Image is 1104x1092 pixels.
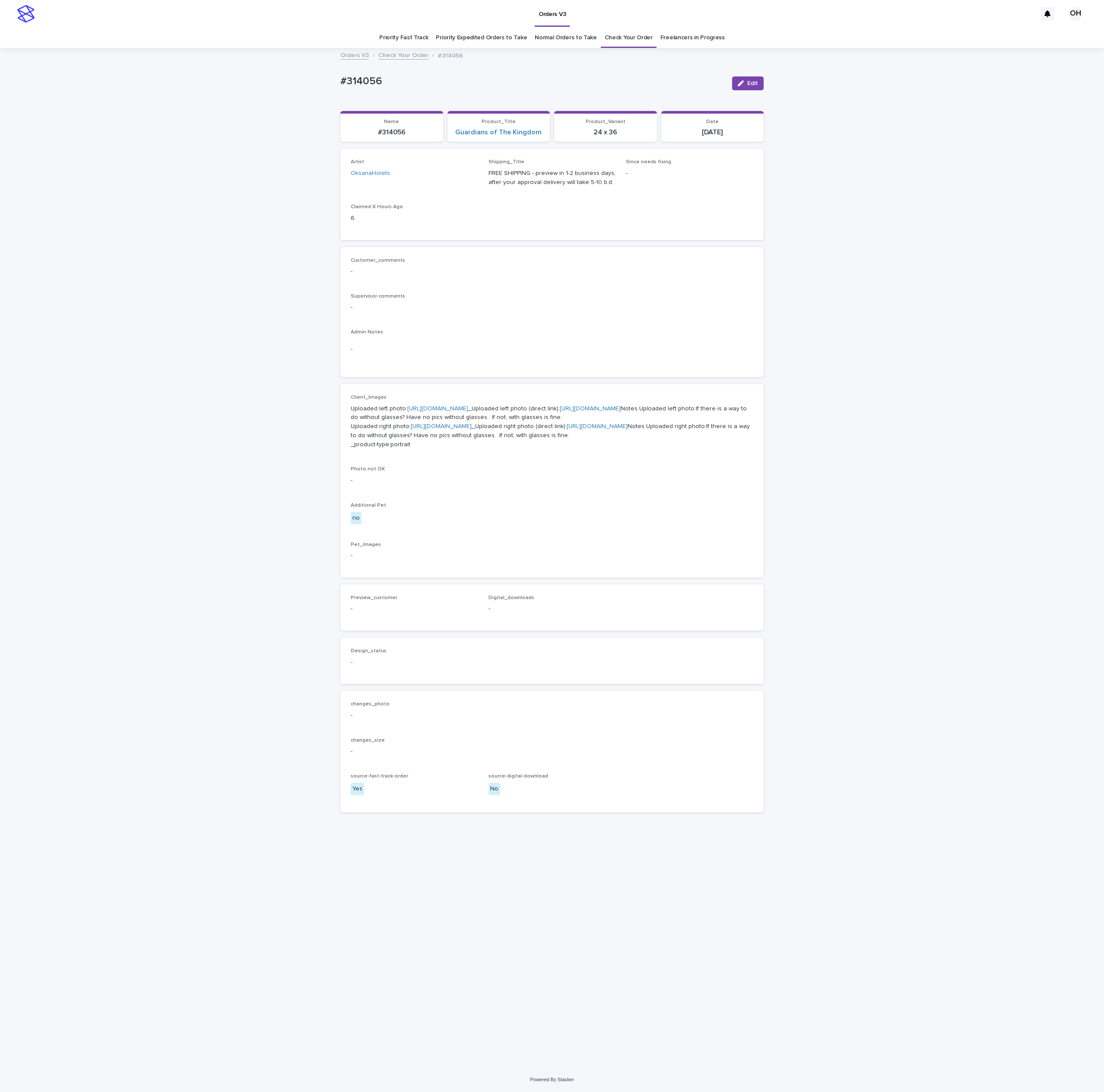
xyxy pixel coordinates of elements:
[340,50,369,60] a: Orders V3
[17,5,35,22] img: stacker-logo-s-only.png
[351,711,753,720] p: -
[351,658,478,667] p: -
[351,551,753,560] p: -
[660,28,725,48] a: Freelancers in Progress
[567,423,628,429] a: [URL][DOMAIN_NAME]
[351,345,753,354] p: -
[626,159,671,165] span: Since needs fixing
[351,648,387,654] span: Design_status
[378,50,428,60] a: Check Your Order
[379,28,428,48] a: Priority Fast Track
[351,604,478,613] p: -
[351,595,397,600] span: Preview_customer
[340,75,725,88] p: #314056
[560,406,621,412] a: [URL][DOMAIN_NAME]
[351,503,386,508] span: Additional Pet
[351,783,364,795] div: Yes
[346,128,438,136] p: #314056
[351,404,753,449] p: Uploaded left photo: _Uploaded left photo (direct link): Notes Uploaded left photo:If there is a ...
[407,406,468,412] a: [URL][DOMAIN_NAME]
[351,774,408,779] span: source-fast-track-order
[351,467,385,472] span: Photo not OK
[455,128,542,136] a: Guardians of The Kingdom
[586,119,625,124] span: Product_Variant
[351,159,364,165] span: Artist
[732,76,764,90] button: Edit
[351,303,753,312] p: -
[351,214,478,223] p: 6
[351,395,387,400] span: Client_Images
[1069,7,1082,21] div: OH
[436,28,527,48] a: Priority Expedited Orders to Take
[351,267,753,276] p: -
[351,204,403,210] span: Claimed X Hours Ago
[482,119,516,124] span: Product_Title
[747,80,758,86] span: Edit
[411,423,472,429] a: [URL][DOMAIN_NAME]
[489,783,500,795] div: No
[351,330,383,335] span: Admin Notes
[351,512,362,524] div: no
[489,159,524,165] span: Shipping_Title
[489,169,616,187] p: FREE SHIPPING - preview in 1-2 business days, after your approval delivery will take 5-10 b.d.
[351,542,381,547] span: Pet_Images
[351,476,753,485] p: -
[351,702,390,707] span: changes_photo
[351,747,753,756] p: -
[605,28,653,48] a: Check Your Order
[351,258,405,263] span: Customer_comments
[626,169,753,178] p: -
[489,774,548,779] span: source-digital-download
[351,169,390,178] a: OksanaHolets
[559,128,652,136] p: 24 x 36
[351,294,405,299] span: Supervisor comments
[438,50,463,60] p: #314056
[351,738,385,743] span: changes_size
[384,119,399,124] span: Name
[706,119,719,124] span: Date
[489,595,534,600] span: Digital_downloads
[489,604,616,613] p: -
[666,128,759,136] p: [DATE]
[530,1077,574,1082] a: Powered By Stacker
[535,28,597,48] a: Normal Orders to Take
